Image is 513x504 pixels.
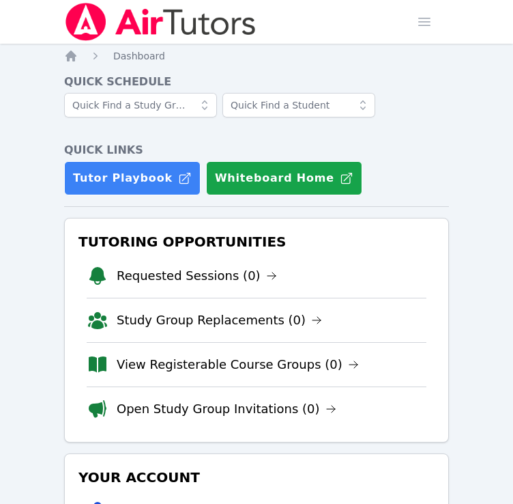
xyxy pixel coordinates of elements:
[113,49,165,63] a: Dashboard
[64,3,257,41] img: Air Tutors
[64,142,449,158] h4: Quick Links
[64,49,449,63] nav: Breadcrumb
[222,93,375,117] input: Quick Find a Student
[117,355,359,374] a: View Registerable Course Groups (0)
[76,465,437,490] h3: Your Account
[64,161,201,195] a: Tutor Playbook
[64,93,217,117] input: Quick Find a Study Group
[117,311,322,330] a: Study Group Replacements (0)
[113,51,165,61] span: Dashboard
[64,74,449,90] h4: Quick Schedule
[117,400,336,419] a: Open Study Group Invitations (0)
[76,229,437,254] h3: Tutoring Opportunities
[117,266,277,285] a: Requested Sessions (0)
[206,161,362,195] button: Whiteboard Home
